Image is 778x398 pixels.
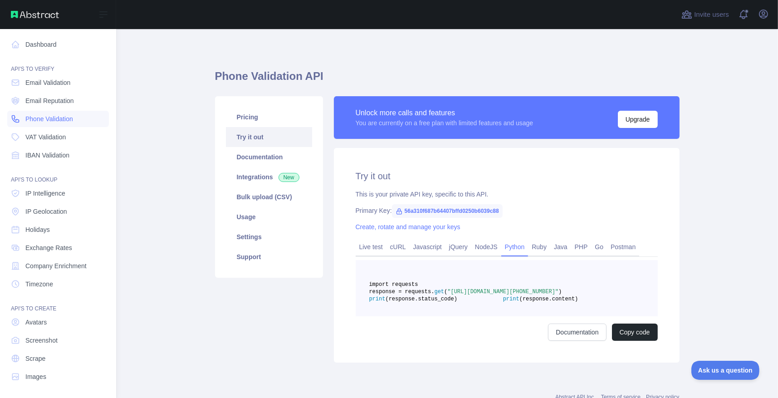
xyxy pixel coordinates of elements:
div: Primary Key: [356,206,658,215]
div: You are currently on a free plan with limited features and usage [356,118,533,128]
span: IP Geolocation [25,207,67,216]
a: Support [226,247,312,267]
a: Postman [607,240,639,254]
a: NodeJS [471,240,501,254]
span: Email Reputation [25,96,74,105]
a: IP Intelligence [7,185,109,201]
a: Live test [356,240,387,254]
a: jQuery [445,240,471,254]
a: PHP [571,240,592,254]
a: Integrations New [226,167,312,187]
a: IP Geolocation [7,203,109,220]
h1: Phone Validation API [215,69,680,91]
a: Documentation [226,147,312,167]
span: Screenshot [25,336,58,345]
a: Email Validation [7,74,109,91]
a: Screenshot [7,332,109,349]
div: Unlock more calls and features [356,108,533,118]
a: Avatars [7,314,109,330]
span: Invite users [694,10,729,20]
span: print [503,296,519,302]
a: Python [501,240,528,254]
a: Timezone [7,276,109,292]
span: Phone Validation [25,114,73,123]
span: Scrape [25,354,45,363]
span: "[URL][DOMAIN_NAME][PHONE_NUMBER]" [447,289,558,295]
a: Images [7,369,109,385]
span: (response.status_code) [386,296,457,302]
span: Exchange Rates [25,243,72,252]
a: Scrape [7,350,109,367]
span: ( [444,289,447,295]
span: Holidays [25,225,50,234]
a: Create, rotate and manage your keys [356,223,460,231]
span: VAT Validation [25,133,66,142]
a: Javascript [410,240,445,254]
a: Try it out [226,127,312,147]
a: Settings [226,227,312,247]
div: This is your private API key, specific to this API. [356,190,658,199]
a: Go [591,240,607,254]
button: Invite users [680,7,731,22]
span: Avatars [25,318,47,327]
span: Email Validation [25,78,70,87]
iframe: Toggle Customer Support [691,361,760,380]
a: Ruby [528,240,550,254]
a: Email Reputation [7,93,109,109]
span: import requests [369,281,418,288]
a: Java [550,240,571,254]
span: Timezone [25,280,53,289]
a: Phone Validation [7,111,109,127]
span: IP Intelligence [25,189,65,198]
span: IBAN Validation [25,151,69,160]
a: Documentation [548,324,606,341]
span: 56a310f687b64407bffd0250b6039c88 [392,204,503,218]
button: Upgrade [618,111,658,128]
span: ) [558,289,562,295]
a: IBAN Validation [7,147,109,163]
a: Bulk upload (CSV) [226,187,312,207]
div: API'S TO VERIFY [7,54,109,73]
a: Holidays [7,221,109,238]
span: Company Enrichment [25,261,87,270]
a: Exchange Rates [7,240,109,256]
span: New [279,173,299,182]
a: Usage [226,207,312,227]
a: Pricing [226,107,312,127]
h2: Try it out [356,170,658,182]
a: Dashboard [7,36,109,53]
span: Images [25,372,46,381]
span: (response.content) [519,296,578,302]
a: cURL [387,240,410,254]
span: get [435,289,445,295]
a: VAT Validation [7,129,109,145]
button: Copy code [612,324,658,341]
img: Abstract API [11,11,59,18]
span: response = requests. [369,289,435,295]
span: print [369,296,386,302]
div: API'S TO LOOKUP [7,165,109,183]
div: API'S TO CREATE [7,294,109,312]
a: Company Enrichment [7,258,109,274]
